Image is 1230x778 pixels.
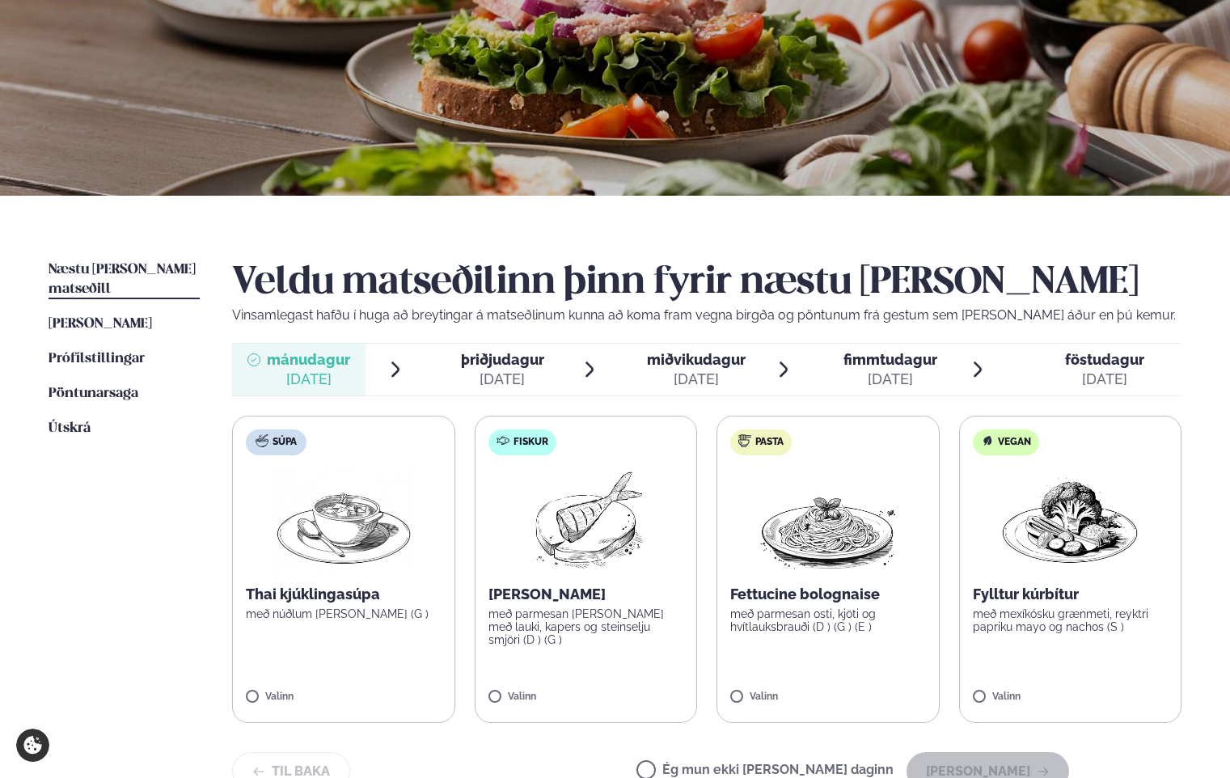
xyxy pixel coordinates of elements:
[49,263,196,296] span: Næstu [PERSON_NAME] matseðill
[49,315,152,334] a: [PERSON_NAME]
[497,434,509,447] img: fish.svg
[647,370,746,389] div: [DATE]
[998,436,1031,449] span: Vegan
[246,607,442,620] p: með núðlum [PERSON_NAME] (G )
[1065,370,1144,389] div: [DATE]
[514,468,657,572] img: Fish.png
[738,434,751,447] img: pasta.svg
[755,436,784,449] span: Pasta
[49,419,91,438] a: Útskrá
[49,387,138,400] span: Pöntunarsaga
[232,306,1181,325] p: Vinsamlegast hafðu í huga að breytingar á matseðlinum kunna að koma fram vegna birgða og pöntunum...
[843,370,937,389] div: [DATE]
[981,434,994,447] img: Vegan.svg
[973,585,1169,604] p: Fylltur kúrbítur
[256,434,268,447] img: soup.svg
[49,260,200,299] a: Næstu [PERSON_NAME] matseðill
[843,351,937,368] span: fimmtudagur
[999,468,1141,572] img: Vegan.png
[49,384,138,404] a: Pöntunarsaga
[246,585,442,604] p: Thai kjúklingasúpa
[488,585,684,604] p: [PERSON_NAME]
[273,436,297,449] span: Súpa
[730,607,926,633] p: með parmesan osti, kjöti og hvítlauksbrauði (D ) (G ) (E )
[730,585,926,604] p: Fettucine bolognaise
[16,729,49,762] a: Cookie settings
[461,370,544,389] div: [DATE]
[49,317,152,331] span: [PERSON_NAME]
[461,351,544,368] span: þriðjudagur
[49,349,145,369] a: Prófílstillingar
[757,468,899,572] img: Spagetti.png
[273,468,415,572] img: Soup.png
[49,352,145,366] span: Prófílstillingar
[973,607,1169,633] p: með mexíkósku grænmeti, reyktri papriku mayo og nachos (S )
[488,607,684,646] p: með parmesan [PERSON_NAME] með lauki, kapers og steinselju smjöri (D ) (G )
[514,436,548,449] span: Fiskur
[232,260,1181,306] h2: Veldu matseðilinn þinn fyrir næstu [PERSON_NAME]
[267,370,350,389] div: [DATE]
[647,351,746,368] span: miðvikudagur
[267,351,350,368] span: mánudagur
[1065,351,1144,368] span: föstudagur
[49,421,91,435] span: Útskrá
